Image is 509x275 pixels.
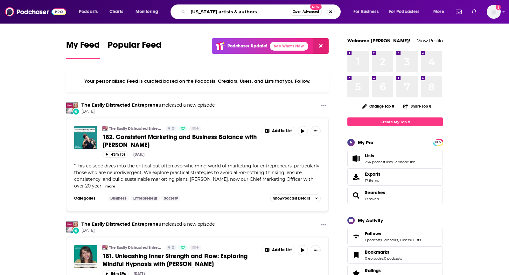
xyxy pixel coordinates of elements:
[365,249,389,255] span: Bookmarks
[350,250,362,259] a: Bookmarks
[262,126,295,136] button: Show More Button
[81,221,164,227] a: The Easily Distracted Entrepreneur
[189,126,201,131] a: Idle
[383,256,384,261] span: ,
[359,102,398,110] button: Change Top 8
[192,125,199,132] span: Idle
[385,7,429,17] button: open menu
[403,100,432,112] button: Share Top 8
[487,5,501,19] img: User Profile
[417,38,443,44] a: View Profile
[453,6,464,17] a: Show notifications dropdown
[166,126,177,131] a: 2
[66,221,78,233] img: The Easily Distracted Entrepreneur
[109,7,123,16] span: Charts
[389,7,420,16] span: For Podcasters
[365,171,380,177] span: Exports
[399,238,411,242] a: 0 users
[109,245,162,250] a: The Easily Distracted Entrepreneur
[365,153,415,159] a: Lists
[384,256,402,261] a: 0 podcasts
[109,126,162,131] a: The Easily Distracted Entrepreneur
[108,39,162,59] a: Popular Feed
[73,227,80,234] div: New Episode
[74,245,97,268] img: 181. Unleashing Inner Strength and Flow: Exploring Mindful Hypnosis with Dr. Liz Slonena
[365,268,381,273] span: Ratings
[365,231,421,236] a: Follows
[429,7,452,17] button: open menu
[365,238,380,242] a: 1 podcast
[166,245,177,250] a: 2
[272,129,292,133] span: Add to List
[358,217,383,223] div: My Activity
[347,246,443,264] span: Bookmarks
[270,194,321,202] button: ShowPodcast Details
[487,5,501,19] button: Show profile menu
[74,163,319,189] span: "
[188,7,290,17] input: Search podcasts, credits, & more...
[66,39,100,54] span: My Feed
[73,108,80,115] div: New Episode
[66,102,78,114] img: The Easily Distracted Entrepreneur
[131,196,160,201] a: Entrepreneur
[349,7,387,17] button: open menu
[347,38,410,44] a: Welcome [PERSON_NAME]!
[318,221,329,229] button: Show More Button
[81,102,164,108] a: The Easily Distracted Entrepreneur
[131,7,166,17] button: open menu
[350,191,362,200] a: Searches
[81,228,215,233] span: [DATE]
[74,7,106,17] button: open menu
[81,109,215,114] span: [DATE]
[496,5,501,10] svg: Add a profile image
[411,238,421,242] a: 0 lists
[5,6,66,18] img: Podchaser - Follow, Share and Rate Podcasts
[310,245,321,255] button: Show More Button
[365,160,393,164] a: 254 podcast lists
[358,139,373,145] div: My Pro
[434,140,442,145] a: PRO
[102,126,108,131] img: The Easily Distracted Entrepreneur
[102,133,257,149] span: 182. Consistent Marketing and Business Balance with [PERSON_NAME]
[105,7,127,17] a: Charts
[74,126,97,149] img: 182. Consistent Marketing and Business Balance with Jen McFarland
[365,190,385,195] a: Searches
[81,102,215,108] h3: released a new episode
[350,154,362,163] a: Lists
[347,187,443,204] span: Searches
[177,4,347,19] div: Search podcasts, credits, & more...
[172,125,174,132] span: 2
[66,70,329,92] div: Your personalized Feed is curated based on the Podcasts, Creators, Users, and Lists that you Follow.
[273,196,310,201] span: Show Podcast Details
[365,249,402,255] a: Bookmarks
[172,244,174,251] span: 2
[102,245,108,250] img: The Easily Distracted Entrepreneur
[487,5,501,19] span: Logged in as TeemsPR
[66,39,100,59] a: My Feed
[381,238,398,242] a: 0 creators
[365,256,383,261] a: 0 episodes
[102,252,248,268] span: 181. Unleashing Inner Strength and Flow: Exploring Mindful Hypnosis with [PERSON_NAME]
[272,248,292,252] span: Add to List
[262,245,295,255] button: Show More Button
[365,268,402,273] a: Ratings
[189,245,201,250] a: Idle
[433,7,444,16] span: More
[79,7,98,16] span: Podcasts
[365,197,379,201] a: 17 saved
[310,126,321,136] button: Show More Button
[293,10,319,13] span: Open Advanced
[108,196,129,201] a: Business
[81,221,215,227] h3: released a new episode
[393,160,415,164] a: 1 episode list
[398,238,399,242] span: ,
[434,140,442,145] span: PRO
[290,8,322,16] button: Open AdvancedNew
